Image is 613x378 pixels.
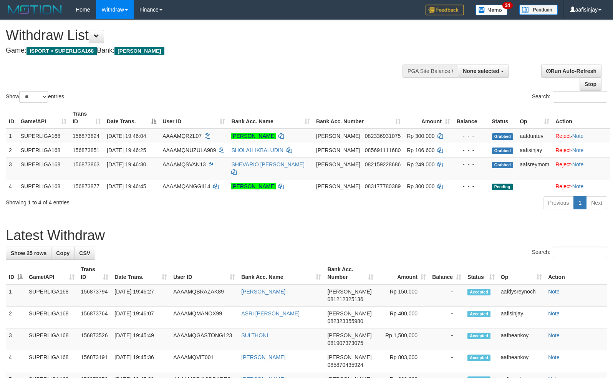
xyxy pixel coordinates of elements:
a: Show 25 rows [6,247,51,260]
th: Amount: activate to sort column ascending [376,262,429,284]
th: User ID: activate to sort column ascending [159,107,228,129]
a: Note [572,161,584,167]
td: 156873526 [78,328,111,350]
td: AAAAMQGASTONG123 [170,328,238,350]
a: Note [572,133,584,139]
a: Note [548,332,560,338]
img: Feedback.jpg [426,5,464,15]
img: MOTION_logo.png [6,4,64,15]
a: Stop [580,78,601,91]
td: 156873191 [78,350,111,372]
td: Rp 150,000 [376,284,429,307]
td: SUPERLIGA168 [26,350,78,372]
td: 3 [6,157,18,179]
a: [PERSON_NAME] [231,133,275,139]
span: [PERSON_NAME] [316,133,360,139]
td: 2 [6,143,18,157]
td: AAAAMQVIT001 [170,350,238,372]
td: AAAAMQBRAZAK89 [170,284,238,307]
span: AAAAMQRZL07 [162,133,202,139]
th: Balance: activate to sort column ascending [429,262,464,284]
td: 1 [6,129,18,143]
span: None selected [463,68,499,74]
span: Grabbed [492,148,514,154]
span: Rp 300.000 [407,133,434,139]
td: SUPERLIGA168 [18,157,70,179]
th: Balance [453,107,489,129]
th: Bank Acc. Number: activate to sort column ascending [313,107,404,129]
span: [PERSON_NAME] [327,310,371,317]
a: Note [572,183,584,189]
td: SUPERLIGA168 [26,284,78,307]
span: Accepted [467,311,490,317]
span: Rp 300.000 [407,183,434,189]
span: ISPORT > SUPERLIGA168 [27,47,97,55]
td: 156873764 [78,307,111,328]
h1: Latest Withdraw [6,228,607,243]
span: Accepted [467,355,490,361]
span: [PERSON_NAME] [327,332,371,338]
td: SUPERLIGA168 [18,129,70,143]
td: aafsreymom [517,157,552,179]
span: AAAAMQSVAN13 [162,161,206,167]
td: SUPERLIGA168 [26,328,78,350]
th: Op: activate to sort column ascending [498,262,545,284]
span: [PERSON_NAME] [114,47,164,55]
input: Search: [553,91,607,103]
th: Bank Acc. Name: activate to sort column ascending [228,107,313,129]
a: ASRI [PERSON_NAME] [241,310,300,317]
label: Search: [532,91,607,103]
div: PGA Site Balance / [403,65,458,78]
td: aafduntev [517,129,552,143]
span: [PERSON_NAME] [316,147,360,153]
span: Copy [56,250,70,256]
input: Search: [553,247,607,258]
td: - [429,328,464,350]
td: 2 [6,307,26,328]
th: Status [489,107,517,129]
span: Copy 081212325136 to clipboard [327,296,363,302]
td: - [429,350,464,372]
td: AAAAMQMANOX99 [170,307,238,328]
span: [PERSON_NAME] [327,288,371,295]
td: - [429,284,464,307]
td: [DATE] 19:45:49 [111,328,170,350]
a: Reject [555,161,571,167]
th: ID [6,107,18,129]
th: Date Trans.: activate to sort column descending [104,107,159,129]
th: Action [545,262,607,284]
span: Copy 082159228686 to clipboard [365,161,401,167]
span: 156873863 [73,161,99,167]
a: Reject [555,147,571,153]
td: SUPERLIGA168 [26,307,78,328]
td: Rp 1,500,000 [376,328,429,350]
span: AAAAMQANGGII14 [162,183,210,189]
span: [PERSON_NAME] [316,183,360,189]
span: Copy 081907373075 to clipboard [327,340,363,346]
a: [PERSON_NAME] [241,288,285,295]
button: None selected [458,65,509,78]
img: panduan.png [519,5,558,15]
th: Status: activate to sort column ascending [464,262,498,284]
td: Rp 400,000 [376,307,429,328]
a: [PERSON_NAME] [231,183,275,189]
th: Action [552,107,610,129]
td: · [552,179,610,193]
td: [DATE] 19:46:07 [111,307,170,328]
td: 156873794 [78,284,111,307]
span: Pending [492,184,513,190]
label: Show entries [6,91,64,103]
span: 156873877 [73,183,99,189]
th: Bank Acc. Name: activate to sort column ascending [238,262,324,284]
td: aafheankoy [498,328,545,350]
span: Copy 082336931075 to clipboard [365,133,401,139]
a: SHEVARIO [PERSON_NAME] [231,161,304,167]
a: SULTHONI [241,332,268,338]
span: Rp 249.000 [407,161,434,167]
a: Reject [555,183,571,189]
td: SUPERLIGA168 [18,143,70,157]
span: Rp 106.600 [407,147,434,153]
a: Previous [543,196,574,209]
td: · [552,129,610,143]
a: Note [548,288,560,295]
